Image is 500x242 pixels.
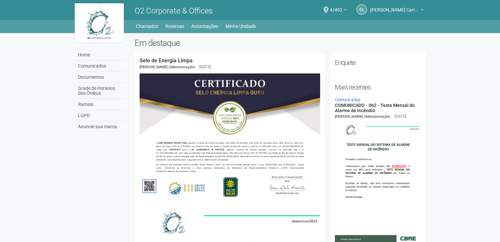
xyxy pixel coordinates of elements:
[75,3,124,43] img: logo.jpg
[394,113,406,119] div: [DATE]
[135,6,213,15] span: O2 Corporate & Offices
[140,73,320,201] img: COMUNICADO%20-%20054%20-%20Selo%20de%20Energia%20Limpa%20-%20P%C3%A1g.%202.jpg
[330,1,342,12] span: 4/402
[76,121,125,132] a: Anuncie sua marca
[370,1,419,12] span: Gabriel Lemos Carreira dos Reis
[335,114,390,119] span: [PERSON_NAME] (Administração)
[335,58,420,68] h2: Enquete
[335,97,360,102] a: Comunicados
[140,65,195,69] span: [PERSON_NAME] (Administração)
[136,22,158,31] a: Chamados
[76,99,125,110] a: Ramais
[140,57,193,64] a: Selo de Energia Limpa
[76,50,125,61] a: Home
[225,22,256,31] a: Minha Unidade
[76,61,125,72] a: Comunicados
[76,72,125,83] a: Documentos
[370,8,424,13] a: [PERSON_NAME] Carreira dos Reis
[76,110,125,121] a: LGPD
[330,8,347,13] a: 4/402
[76,83,125,99] a: Grade de Horários dos Ônibus
[335,82,420,92] h2: Mais recentes
[165,22,184,31] a: Reservas
[356,4,367,15] a: GL
[199,64,211,70] div: [DATE]
[135,38,425,48] h2: Em destaque
[335,103,415,113] a: COMUNICADO - 062 - Teste Mensal do Alarme de Incêndio
[191,22,218,31] a: Autorizações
